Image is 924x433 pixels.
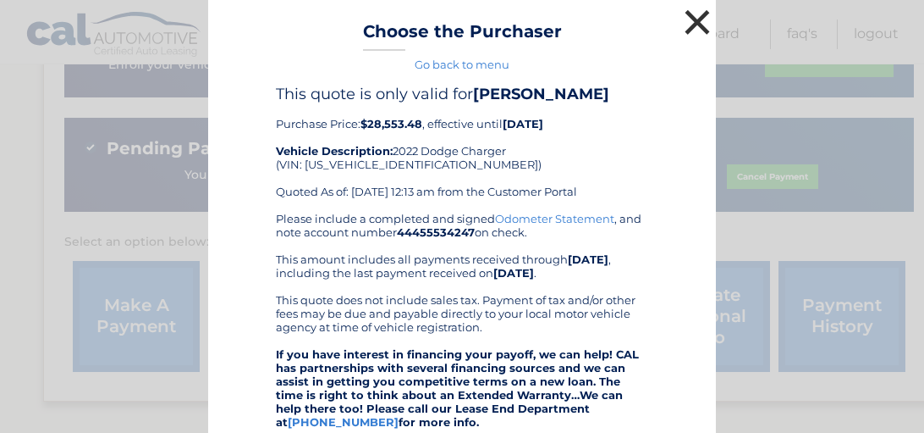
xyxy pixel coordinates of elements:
[276,347,639,429] strong: If you have interest in financing your payoff, we can help! CAL has partnerships with several fin...
[680,5,714,39] button: ×
[276,144,393,158] strong: Vehicle Description:
[493,266,534,280] b: [DATE]
[503,117,543,130] b: [DATE]
[288,415,399,429] a: [PHONE_NUMBER]
[415,58,509,71] a: Go back to menu
[495,212,614,225] a: Odometer Statement
[276,85,648,103] h4: This quote is only valid for
[568,253,608,266] b: [DATE]
[360,117,422,130] b: $28,553.48
[363,21,562,51] h3: Choose the Purchaser
[397,225,475,239] b: 44455534247
[276,85,648,212] div: Purchase Price: , effective until 2022 Dodge Charger (VIN: [US_VEHICLE_IDENTIFICATION_NUMBER]) Qu...
[473,85,609,103] b: [PERSON_NAME]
